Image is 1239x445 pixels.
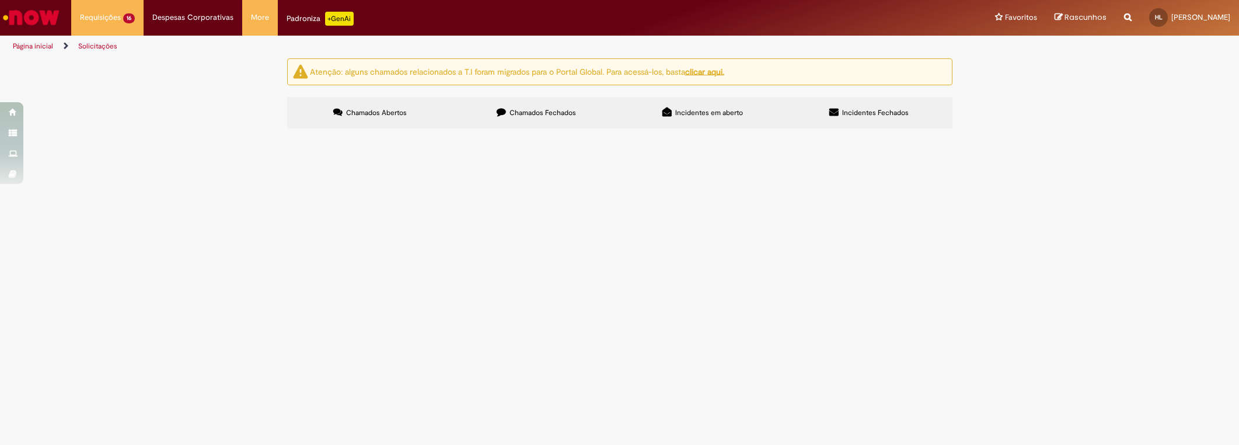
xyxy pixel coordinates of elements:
[842,108,909,117] span: Incidentes Fechados
[13,41,53,51] a: Página inicial
[1005,12,1037,23] span: Favoritos
[346,108,407,117] span: Chamados Abertos
[1,6,61,29] img: ServiceNow
[1055,12,1107,23] a: Rascunhos
[123,13,135,23] span: 16
[80,12,121,23] span: Requisições
[675,108,743,117] span: Incidentes em aberto
[685,66,724,77] a: clicar aqui.
[1065,12,1107,23] span: Rascunhos
[325,12,354,26] p: +GenAi
[9,36,817,57] ul: Trilhas de página
[1171,12,1230,22] span: [PERSON_NAME]
[1155,13,1163,21] span: HL
[287,12,354,26] div: Padroniza
[152,12,233,23] span: Despesas Corporativas
[509,108,576,117] span: Chamados Fechados
[310,66,724,77] ng-bind-html: Atenção: alguns chamados relacionados a T.I foram migrados para o Portal Global. Para acessá-los,...
[78,41,117,51] a: Solicitações
[251,12,269,23] span: More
